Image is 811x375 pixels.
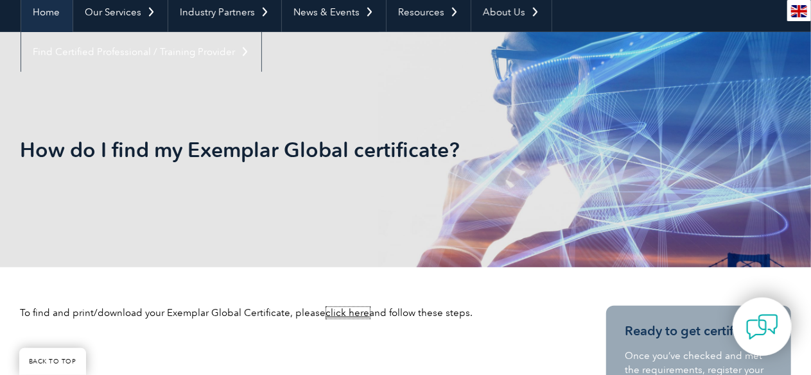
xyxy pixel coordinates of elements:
[791,5,807,17] img: en
[21,306,560,320] p: To find and print/download your Exemplar Global Certificate, please and follow these steps.
[326,307,370,319] a: click here
[19,348,86,375] a: BACK TO TOP
[21,32,261,72] a: Find Certified Professional / Training Provider
[21,137,514,162] h1: How do I find my Exemplar Global certificate?
[625,323,772,339] h3: Ready to get certified?
[746,311,778,343] img: contact-chat.png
